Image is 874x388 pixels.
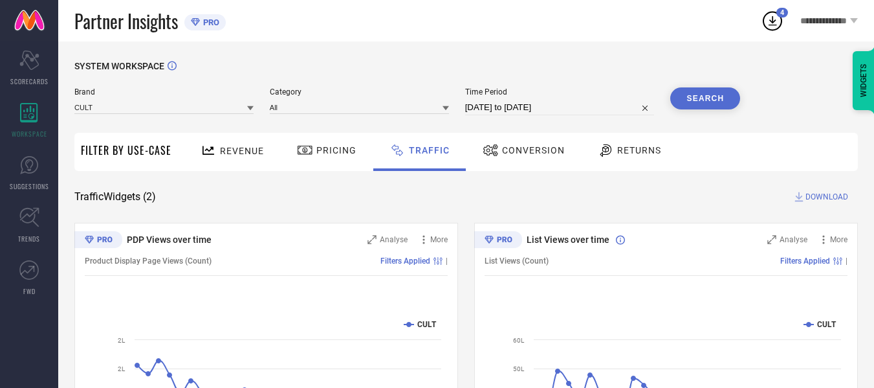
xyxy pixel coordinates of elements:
[85,257,212,266] span: Product Display Page Views (Count)
[485,257,549,266] span: List Views (Count)
[780,235,807,244] span: Analyse
[474,231,522,251] div: Premium
[74,190,156,203] span: Traffic Widgets ( 2 )
[74,8,178,34] span: Partner Insights
[513,365,525,372] text: 50L
[817,320,836,329] text: CULT
[74,87,254,97] span: Brand
[502,145,565,155] span: Conversion
[446,257,448,266] span: |
[846,257,847,266] span: |
[74,231,122,251] div: Premium
[220,146,264,156] span: Revenue
[767,235,776,244] svg: Zoom
[23,286,36,296] span: FWD
[465,87,655,97] span: Time Period
[367,235,377,244] svg: Zoom
[118,365,126,372] text: 2L
[118,337,126,344] text: 2L
[18,234,40,244] span: TRENDS
[430,235,448,244] span: More
[409,145,450,155] span: Traffic
[316,145,356,155] span: Pricing
[12,129,47,139] span: WORKSPACE
[465,100,655,115] input: Select time period
[380,257,430,266] span: Filters Applied
[513,337,525,344] text: 60L
[617,145,661,155] span: Returns
[10,181,49,191] span: SUGGESTIONS
[805,190,848,203] span: DOWNLOAD
[670,87,740,109] button: Search
[761,9,784,32] div: Open download list
[417,320,437,329] text: CULT
[527,234,609,245] span: List Views over time
[10,76,49,86] span: SCORECARDS
[200,17,219,27] span: PRO
[380,235,408,244] span: Analyse
[81,143,171,158] span: Filter By Use-Case
[74,61,164,71] span: SYSTEM WORKSPACE
[780,8,784,17] span: 4
[127,234,212,245] span: PDP Views over time
[270,87,449,97] span: Category
[780,257,830,266] span: Filters Applied
[830,235,847,244] span: More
